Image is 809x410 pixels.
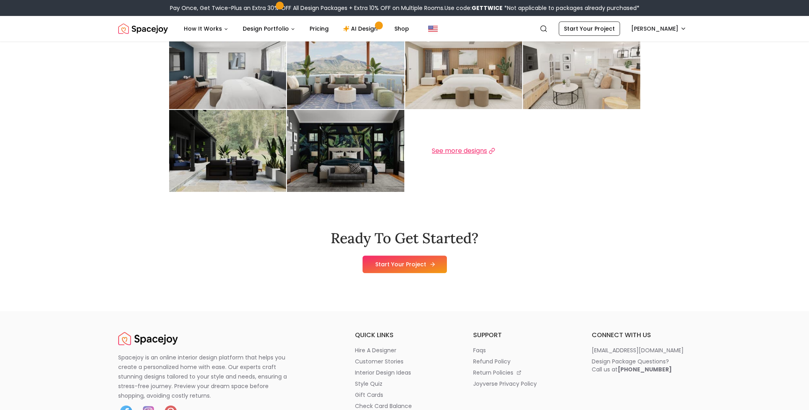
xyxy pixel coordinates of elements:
[503,4,639,12] span: *Not applicable to packages already purchased*
[355,357,404,365] p: customer stories
[355,369,411,377] p: interior design ideas
[473,369,573,377] a: return policies
[405,27,522,109] img: Design by Angela%20Amore
[473,357,511,365] p: refund policy
[473,346,573,354] a: faqs
[118,16,691,41] nav: Global
[592,346,684,354] p: [EMAIL_ADDRESS][DOMAIN_NAME]
[559,21,620,36] a: Start Your Project
[355,380,454,388] a: style quiz
[472,4,503,12] b: GETTWICE
[170,4,639,12] div: Pay Once, Get Twice-Plus an Extra 30% OFF All Design Packages + Extra 10% OFF on Multiple Rooms.
[592,357,672,373] div: Design Package Questions? Call us at
[388,21,415,37] a: Shop
[432,146,487,156] span: See more designs
[473,346,486,354] p: faqs
[118,353,296,400] p: Spacejoy is an online interior design platform that helps you create a personalized home with eas...
[618,365,672,373] b: [PHONE_NUMBER]
[473,330,573,340] h6: support
[177,21,235,37] button: How It Works
[473,369,513,377] p: return policies
[355,357,454,365] a: customer stories
[355,369,454,377] a: interior design ideas
[177,21,415,37] nav: Main
[592,330,691,340] h6: connect with us
[626,21,691,36] button: [PERSON_NAME]
[355,380,382,388] p: style quiz
[428,24,438,33] img: United States
[118,330,178,346] a: Spacejoy
[355,346,396,354] p: hire a designer
[363,256,447,273] a: Start Your Project
[473,357,573,365] a: refund policy
[523,27,640,109] img: Design by Angela%20Amore
[118,330,178,346] img: Spacejoy Logo
[473,380,573,388] a: joyverse privacy policy
[287,110,404,192] img: Design by Angela%20Amore
[355,391,454,399] a: gift cards
[432,146,495,156] a: See more designs
[287,27,404,109] img: Design by Angela%20Amore
[355,391,383,399] p: gift cards
[331,230,478,246] h2: Ready To Get Started?
[303,21,335,37] a: Pricing
[355,402,412,410] p: check card balance
[169,110,287,192] img: Design by Angela%20Amore
[355,346,454,354] a: hire a designer
[169,27,287,109] img: Design by Angela%20Amore
[355,402,454,410] a: check card balance
[118,21,168,37] img: Spacejoy Logo
[355,330,454,340] h6: quick links
[118,21,168,37] a: Spacejoy
[592,357,691,373] a: Design Package Questions?Call us at[PHONE_NUMBER]
[473,380,537,388] p: joyverse privacy policy
[592,346,691,354] a: [EMAIL_ADDRESS][DOMAIN_NAME]
[337,21,386,37] a: AI Design
[444,4,503,12] span: Use code:
[236,21,302,37] button: Design Portfolio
